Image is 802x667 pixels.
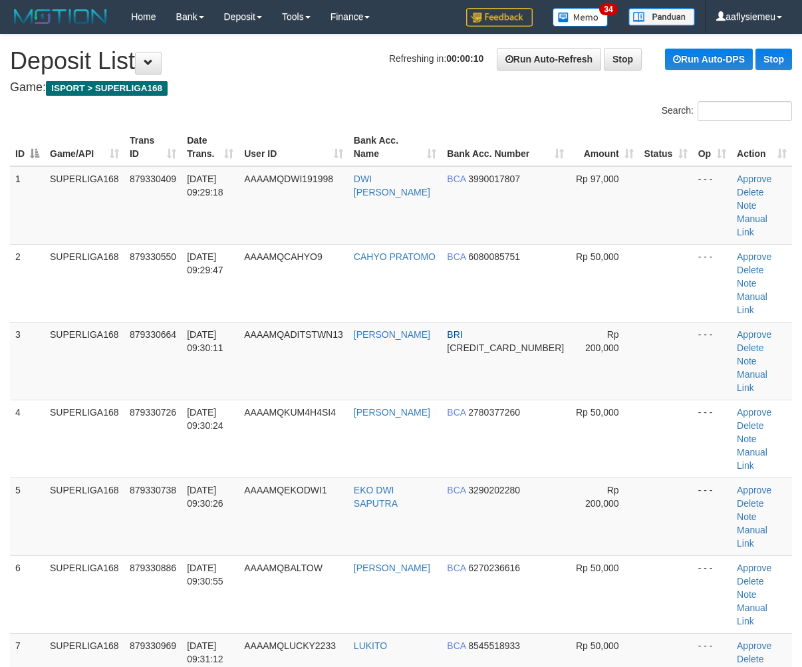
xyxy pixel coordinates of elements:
[468,640,520,651] span: Copy 8545518933 to clipboard
[45,244,124,322] td: SUPERLIGA168
[130,174,176,184] span: 879330409
[468,174,520,184] span: Copy 3990017807 to clipboard
[446,53,483,64] strong: 00:00:10
[354,251,436,262] a: CAHYO PRATOMO
[10,400,45,477] td: 4
[737,485,771,495] a: Approve
[447,251,466,262] span: BCA
[576,251,619,262] span: Rp 50,000
[737,278,757,289] a: Note
[737,447,767,471] a: Manual Link
[187,640,223,664] span: [DATE] 09:31:12
[576,407,619,418] span: Rp 50,000
[698,101,792,121] input: Search:
[244,485,327,495] span: AAAAMQEKODWI1
[468,485,520,495] span: Copy 3290202280 to clipboard
[604,48,642,70] a: Stop
[244,563,323,573] span: AAAAMQBALTOW
[737,356,757,366] a: Note
[737,369,767,393] a: Manual Link
[737,563,771,573] a: Approve
[354,174,430,198] a: DWI [PERSON_NAME]
[45,477,124,555] td: SUPERLIGA168
[755,49,792,70] a: Stop
[10,244,45,322] td: 2
[737,654,763,664] a: Delete
[737,602,767,626] a: Manual Link
[447,329,462,340] span: BRI
[45,128,124,166] th: Game/API: activate to sort column ascending
[348,128,442,166] th: Bank Acc. Name: activate to sort column ascending
[10,555,45,633] td: 6
[737,213,767,237] a: Manual Link
[354,485,398,509] a: EKO DWI SAPUTRA
[693,400,732,477] td: - - -
[10,322,45,400] td: 3
[389,53,483,64] span: Refreshing in:
[244,251,322,262] span: AAAAMQCAHYO9
[10,48,792,74] h1: Deposit List
[45,555,124,633] td: SUPERLIGA168
[693,244,732,322] td: - - -
[447,174,466,184] span: BCA
[628,8,695,26] img: panduan.png
[10,7,111,27] img: MOTION_logo.png
[187,485,223,509] span: [DATE] 09:30:26
[187,329,223,353] span: [DATE] 09:30:11
[187,563,223,587] span: [DATE] 09:30:55
[187,251,223,275] span: [DATE] 09:29:47
[737,420,763,431] a: Delete
[45,322,124,400] td: SUPERLIGA168
[737,291,767,315] a: Manual Link
[737,187,763,198] a: Delete
[553,8,608,27] img: Button%20Memo.svg
[130,407,176,418] span: 879330726
[732,128,792,166] th: Action: activate to sort column ascending
[693,128,732,166] th: Op: activate to sort column ascending
[737,407,771,418] a: Approve
[737,329,771,340] a: Approve
[737,342,763,353] a: Delete
[585,329,619,353] span: Rp 200,000
[447,640,466,651] span: BCA
[182,128,239,166] th: Date Trans.: activate to sort column ascending
[737,434,757,444] a: Note
[447,407,466,418] span: BCA
[244,174,333,184] span: AAAAMQDWI191998
[599,3,617,15] span: 34
[354,563,430,573] a: [PERSON_NAME]
[45,166,124,245] td: SUPERLIGA168
[244,407,336,418] span: AAAAMQKUM4H4SI4
[130,640,176,651] span: 879330969
[468,563,520,573] span: Copy 6270236616 to clipboard
[244,640,336,651] span: AAAAMQLUCKY2233
[447,563,466,573] span: BCA
[354,640,387,651] a: LUKITO
[244,329,343,340] span: AAAAMQADITSTWN13
[354,407,430,418] a: [PERSON_NAME]
[468,407,520,418] span: Copy 2780377260 to clipboard
[665,49,753,70] a: Run Auto-DPS
[239,128,348,166] th: User ID: activate to sort column ascending
[187,407,223,431] span: [DATE] 09:30:24
[737,174,771,184] a: Approve
[737,265,763,275] a: Delete
[737,525,767,549] a: Manual Link
[576,174,619,184] span: Rp 97,000
[130,329,176,340] span: 879330664
[10,166,45,245] td: 1
[10,128,45,166] th: ID: activate to sort column descending
[737,251,771,262] a: Approve
[468,251,520,262] span: Copy 6080085751 to clipboard
[10,477,45,555] td: 5
[447,485,466,495] span: BCA
[447,342,564,353] span: Copy 587701021968536 to clipboard
[585,485,619,509] span: Rp 200,000
[576,563,619,573] span: Rp 50,000
[737,511,757,522] a: Note
[737,589,757,600] a: Note
[130,251,176,262] span: 879330550
[693,555,732,633] td: - - -
[466,8,533,27] img: Feedback.jpg
[497,48,601,70] a: Run Auto-Refresh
